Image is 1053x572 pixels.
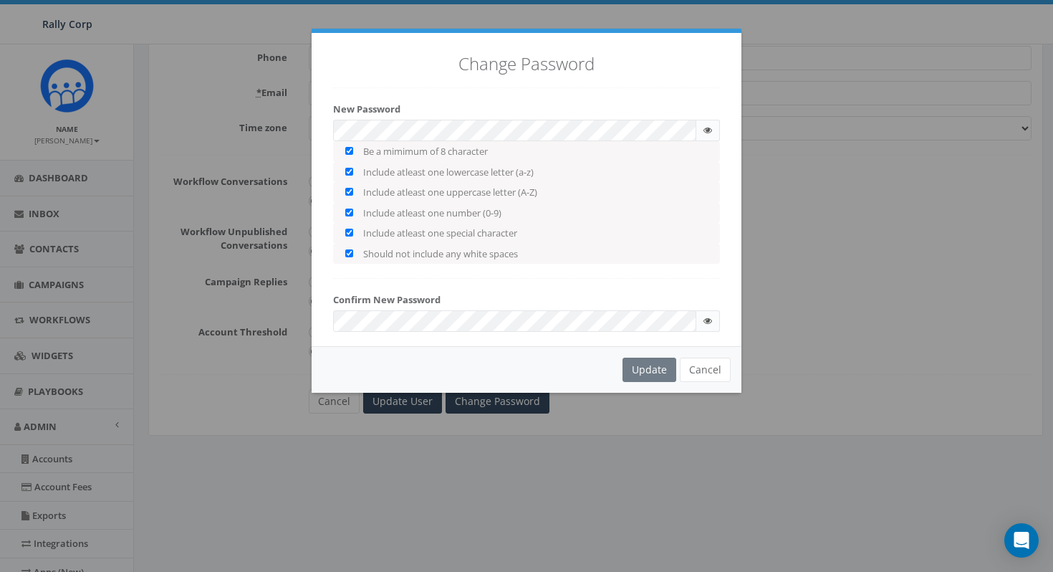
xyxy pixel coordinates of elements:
label: Include atleast one number (0-9) [363,206,501,220]
label: Confirm New Password [333,293,441,307]
label: Be a mimimum of 8 character [363,145,488,158]
label: Include atleast one special character [363,227,517,240]
div: Open Intercom Messenger [1004,523,1039,558]
label: Include atleast one uppercase letter (A-Z) [363,186,537,199]
button: Cancel [680,358,731,382]
label: Should not include any white spaces [363,247,518,261]
label: Include atleast one lowercase letter (a-z) [363,166,534,179]
label: New Password [333,103,400,116]
h3: Change Password [333,54,720,73]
